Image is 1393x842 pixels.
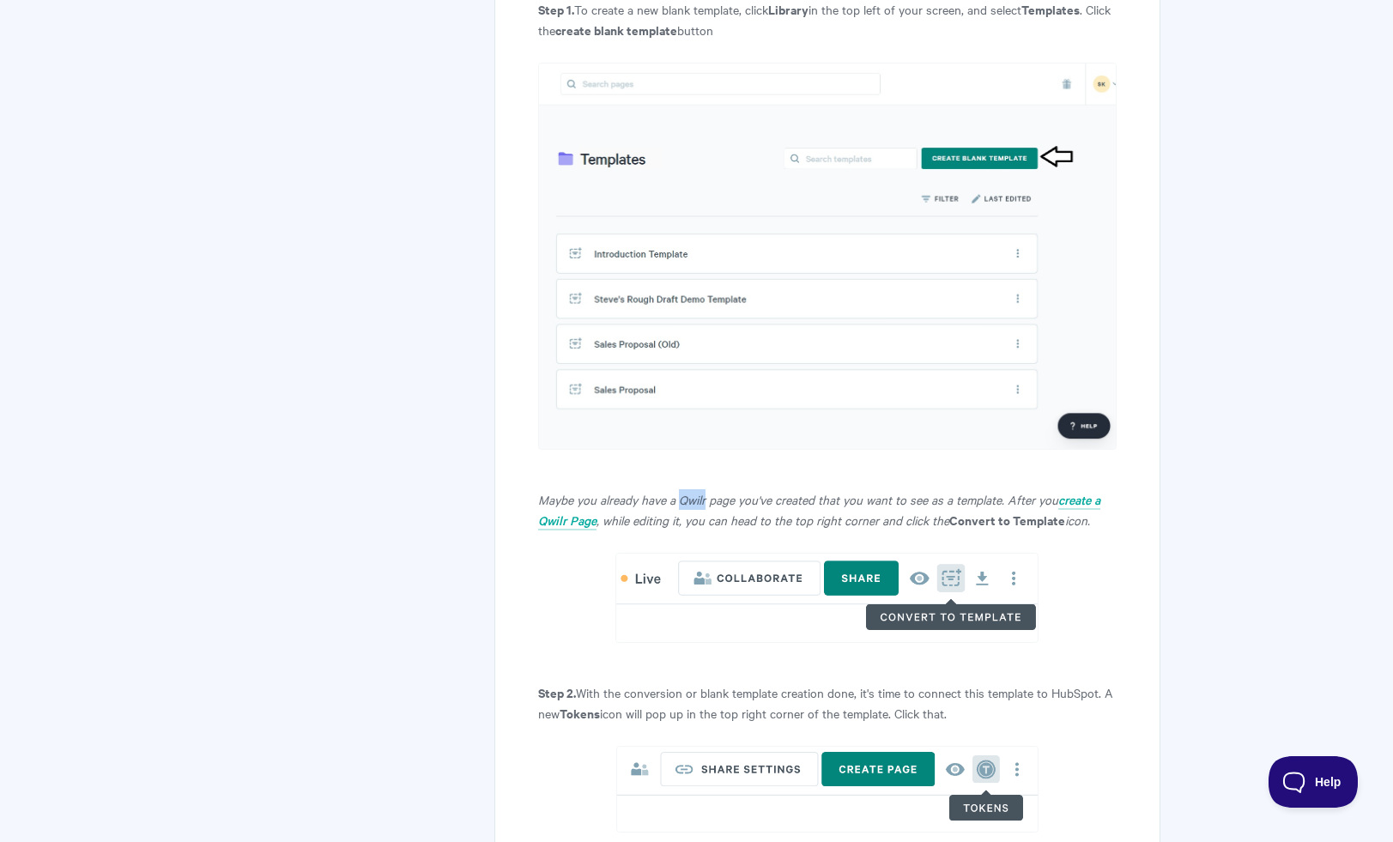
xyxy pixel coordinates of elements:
iframe: Toggle Customer Support [1269,756,1359,808]
strong: Convert to Template [949,511,1065,529]
em: icon. [1065,512,1090,529]
em: Maybe you already have a Qwilr page you've created that you want to see as a template. After you [538,491,1058,508]
strong: Tokens [560,704,600,722]
strong: create blank template [555,21,677,39]
em: , while editing it, you can head to the top right corner and click the [597,512,949,529]
strong: Step 2. [538,683,576,701]
p: With the conversion or blank template creation done, it's time to connect this template to HubSpo... [538,682,1116,724]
